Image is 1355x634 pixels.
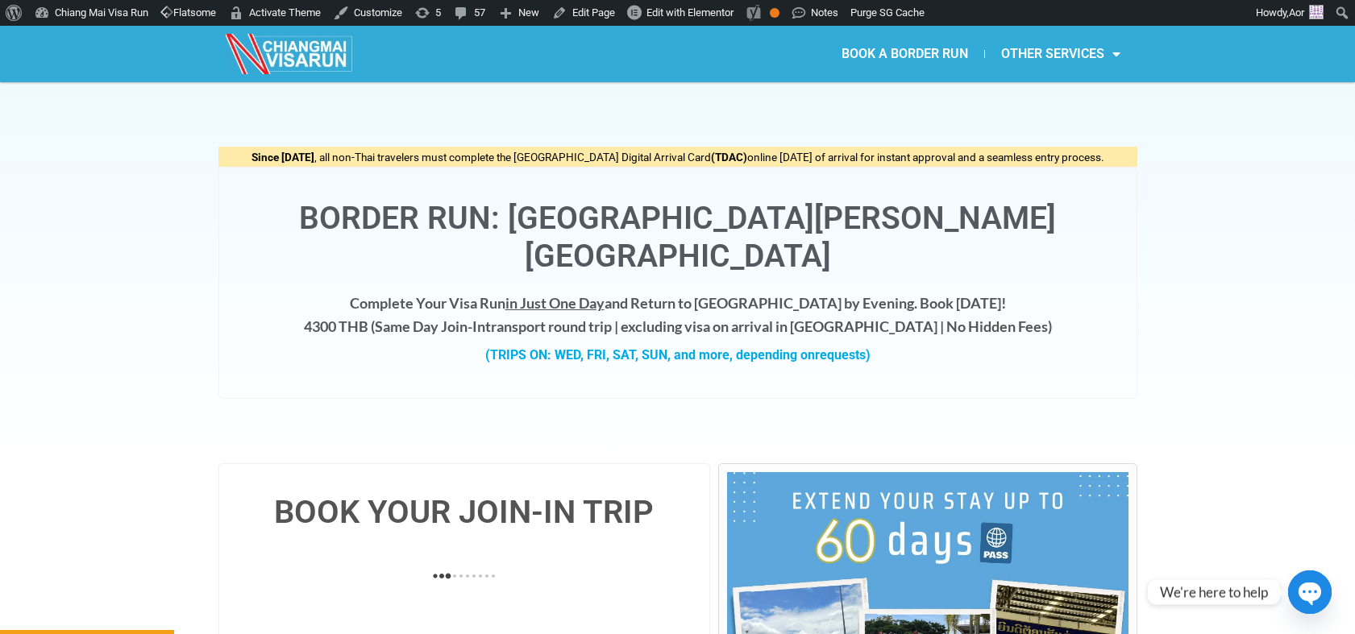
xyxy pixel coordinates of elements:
a: BOOK A BORDER RUN [825,35,984,73]
span: requests) [815,347,871,363]
div: OK [770,8,779,18]
strong: Since [DATE] [251,151,314,164]
span: Aor [1289,6,1304,19]
strong: (TRIPS ON: WED, FRI, SAT, SUN, and more, depending on [485,347,871,363]
span: Edit with Elementor [646,6,734,19]
a: OTHER SERVICES [985,35,1137,73]
h4: Complete Your Visa Run and Return to [GEOGRAPHIC_DATA] by Evening. Book [DATE]! 4300 THB ( transp... [235,292,1120,338]
nav: Menu [677,35,1137,73]
h1: Border Run: [GEOGRAPHIC_DATA][PERSON_NAME][GEOGRAPHIC_DATA] [235,200,1120,276]
h4: BOOK YOUR JOIN-IN TRIP [235,496,694,528]
span: in Just One Day [505,294,605,312]
span: , all non-Thai travelers must complete the [GEOGRAPHIC_DATA] Digital Arrival Card online [DATE] o... [251,151,1104,164]
strong: (TDAC) [711,151,747,164]
strong: Same Day Join-In [375,317,485,335]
